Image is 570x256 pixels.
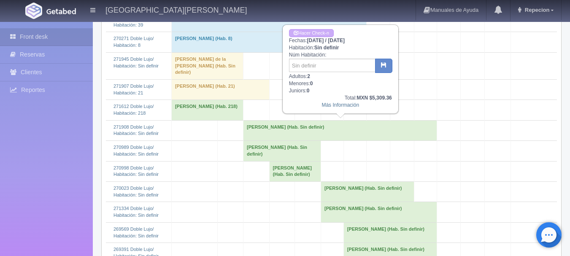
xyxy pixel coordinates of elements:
[307,88,310,94] b: 0
[171,79,269,100] td: [PERSON_NAME] (Hab. 21)
[113,206,159,218] a: 271334 Doble Lujo/Habitación: Sin definir
[321,102,359,108] a: Más Información
[105,4,247,15] h4: [GEOGRAPHIC_DATA][PERSON_NAME]
[321,202,437,222] td: [PERSON_NAME] (Hab. Sin definir)
[321,181,414,202] td: [PERSON_NAME] (Hab. Sin definir)
[113,226,159,238] a: 269569 Doble Lujo/Habitación: Sin definir
[289,59,375,72] input: Sin definir
[113,104,154,116] a: 271612 Doble Lujo/Habitación: 218
[46,8,76,14] img: Getabed
[113,145,159,156] a: 270989 Doble Lujo/Habitación: Sin definir
[269,161,321,181] td: [PERSON_NAME] (Hab. Sin definir)
[243,120,437,140] td: [PERSON_NAME] (Hab. Sin definir)
[25,3,42,19] img: Getabed
[343,222,437,243] td: [PERSON_NAME] (Hab. Sin definir)
[113,165,159,177] a: 270998 Doble Lujo/Habitación: Sin definir
[171,100,243,120] td: [PERSON_NAME] (Hab. 218)
[113,36,154,48] a: 270271 Doble Lujo/Habitación: 8
[307,38,345,43] b: [DATE] / [DATE]
[314,45,339,51] b: Sin definir
[171,32,294,52] td: [PERSON_NAME] (Hab. 8)
[113,16,154,27] a: 271121 Doble Lujo/Habitación: 39
[113,186,159,197] a: 270023 Doble Lujo/Habitación: Sin definir
[307,73,310,79] b: 2
[310,81,313,86] b: 0
[113,57,159,68] a: 271945 Doble Lujo/Habitación: Sin definir
[289,29,334,37] a: Hacer Check-in
[113,84,154,95] a: 271907 Doble Lujo/Habitación: 21
[243,141,321,161] td: [PERSON_NAME] (Hab. Sin definir)
[283,25,398,113] div: Fechas: Habitación: Núm Habitación: Adultos: Menores: Juniors:
[523,7,550,13] span: Repecion
[289,94,392,102] div: Total:
[357,95,392,101] b: MXN $5,309.36
[171,52,243,79] td: [PERSON_NAME] de la [PERSON_NAME] (Hab. Sin definir)
[113,124,159,136] a: 271908 Doble Lujo/Habitación: Sin definir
